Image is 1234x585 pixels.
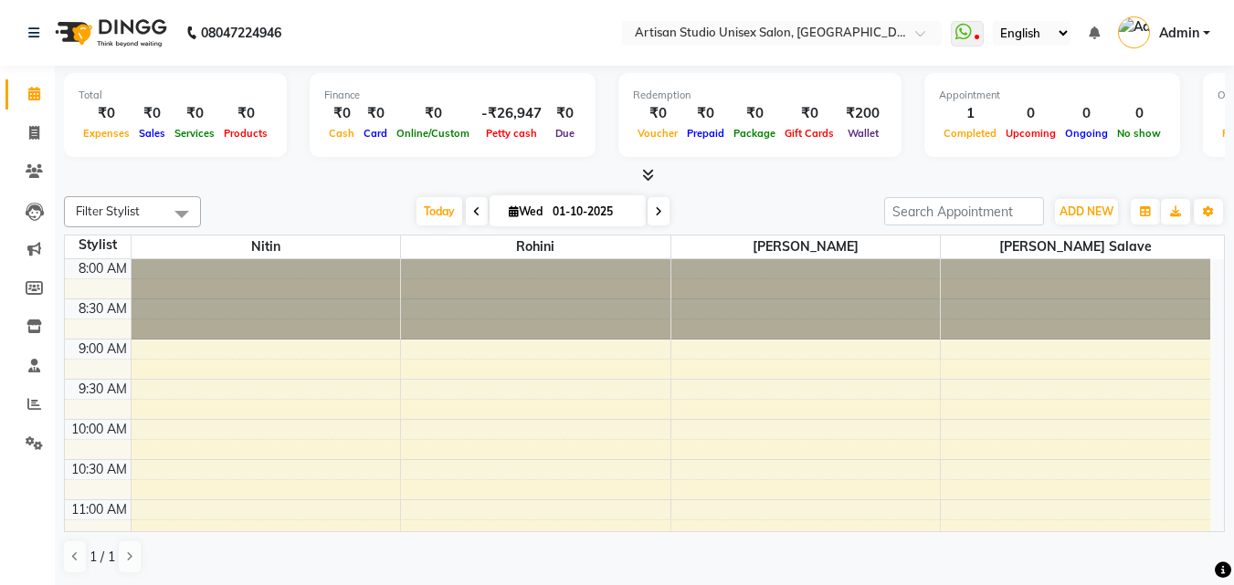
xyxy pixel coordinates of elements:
span: Online/Custom [392,127,474,140]
span: Due [551,127,579,140]
span: Petty cash [481,127,542,140]
div: ₹0 [134,103,170,124]
span: Upcoming [1001,127,1060,140]
span: No show [1113,127,1165,140]
span: [PERSON_NAME] [671,235,941,258]
div: ₹0 [219,103,272,124]
span: Package [729,127,780,140]
span: Sales [134,127,170,140]
span: Ongoing [1060,127,1113,140]
span: Wed [504,204,547,218]
div: ₹0 [780,103,838,124]
span: [PERSON_NAME] Salave [941,235,1210,258]
span: Wallet [843,127,883,140]
div: Finance [324,88,581,103]
span: Admin [1159,24,1199,43]
span: Rohini [401,235,670,258]
div: ₹0 [392,103,474,124]
span: Voucher [633,127,682,140]
div: ₹200 [838,103,887,124]
div: ₹0 [729,103,780,124]
div: 8:30 AM [75,299,131,319]
div: ₹0 [549,103,581,124]
div: ₹0 [633,103,682,124]
div: ₹0 [170,103,219,124]
div: Total [79,88,272,103]
div: 11:00 AM [68,500,131,519]
div: -₹26,947 [474,103,549,124]
div: Redemption [633,88,887,103]
span: Services [170,127,219,140]
input: Search Appointment [884,197,1044,225]
div: ₹0 [682,103,729,124]
span: Filter Stylist [76,204,140,218]
img: logo [47,7,172,58]
div: 0 [1113,103,1165,124]
span: 1 / 1 [90,548,115,567]
span: ADD NEW [1060,204,1113,218]
span: Today [417,197,462,225]
div: ₹0 [359,103,392,124]
span: Prepaid [682,127,729,140]
div: 9:00 AM [75,340,131,359]
span: Products [219,127,272,140]
span: Nitin [132,235,401,258]
span: Gift Cards [780,127,838,140]
span: Cash [324,127,359,140]
div: 10:00 AM [68,420,131,439]
div: Appointment [939,88,1165,103]
div: 0 [1001,103,1060,124]
button: ADD NEW [1055,199,1118,225]
input: 2025-10-01 [547,198,638,225]
b: 08047224946 [201,7,281,58]
span: Completed [939,127,1001,140]
img: Admin [1118,16,1150,48]
div: ₹0 [79,103,134,124]
div: 1 [939,103,1001,124]
div: 8:00 AM [75,259,131,278]
div: ₹0 [324,103,359,124]
div: 0 [1060,103,1113,124]
div: Stylist [65,235,131,255]
span: Card [359,127,392,140]
span: Expenses [79,127,134,140]
div: 10:30 AM [68,460,131,479]
div: 9:30 AM [75,380,131,399]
